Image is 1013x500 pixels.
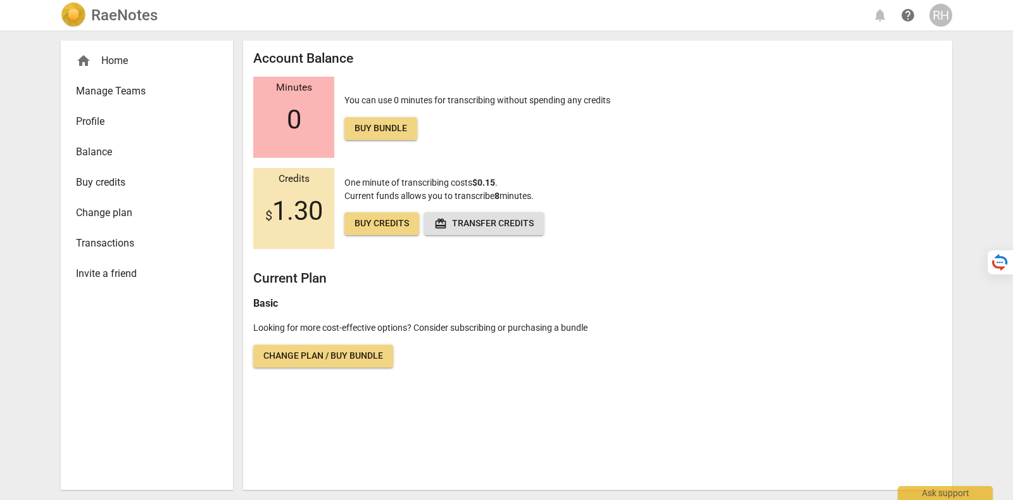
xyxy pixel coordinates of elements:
[253,271,942,286] h2: Current Plan
[253,321,942,335] p: Looking for more cost-effective options? Consider subscribing or purchasing a bundle
[265,196,323,226] span: 1.30
[91,6,158,24] h2: RaeNotes
[61,76,233,106] a: Manage Teams
[76,114,208,129] span: Profile
[76,84,208,99] span: Manage Teams
[61,3,86,28] img: Logo
[76,266,208,281] span: Invite a friend
[355,122,407,135] span: Buy bundle
[424,212,544,235] button: Transfer credits
[472,177,495,188] b: $0.15
[61,259,233,289] a: Invite a friend
[898,486,993,500] div: Ask support
[61,3,158,28] a: LogoRaeNotes
[253,82,334,94] div: Minutes
[897,4,919,27] a: Help
[900,8,915,23] span: help
[494,191,500,201] b: 8
[344,177,498,188] span: One minute of transcribing costs .
[253,297,278,309] b: Basic
[61,167,233,198] a: Buy credits
[344,191,534,201] span: Current funds allows you to transcribe minutes.
[265,208,272,223] span: $
[263,350,383,362] span: Change plan / Buy bundle
[253,174,334,185] div: Credits
[61,198,233,228] a: Change plan
[61,106,233,137] a: Profile
[253,51,942,67] h2: Account Balance
[61,137,233,167] a: Balance
[929,4,952,27] button: RH
[344,94,610,140] p: You can use 0 minutes for transcribing without spending any credits
[355,217,409,230] span: Buy credits
[76,144,208,160] span: Balance
[76,175,208,190] span: Buy credits
[61,228,233,259] a: Transactions
[61,46,233,76] div: Home
[344,117,417,140] a: Buy bundle
[76,53,91,68] span: home
[76,53,208,68] div: Home
[76,205,208,221] span: Change plan
[76,236,208,251] span: Transactions
[434,217,447,230] span: redeem
[253,345,393,368] a: Change plan / Buy bundle
[287,105,301,135] span: 0
[434,217,534,230] span: Transfer credits
[344,212,419,235] a: Buy credits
